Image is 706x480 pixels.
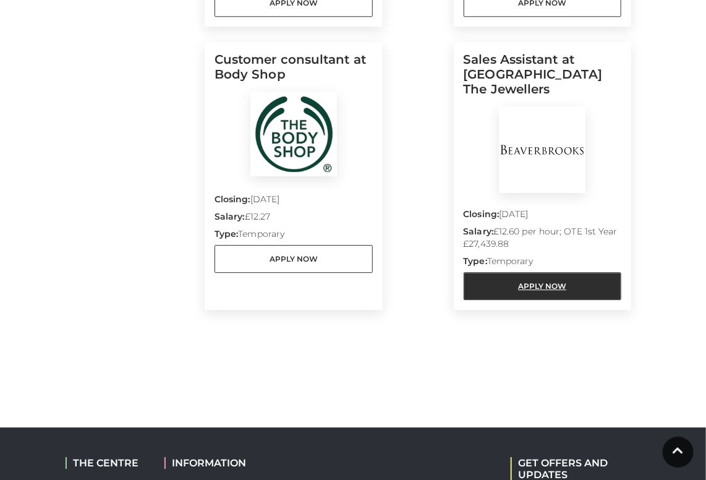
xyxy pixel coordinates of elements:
h5: Sales Assistant at [GEOGRAPHIC_DATA] The Jewellers [464,52,622,106]
strong: Salary: [215,211,245,222]
strong: Type: [215,228,238,239]
p: Temporary [215,228,373,245]
h2: THE CENTRE [66,457,146,469]
p: [DATE] [464,208,622,225]
img: BeaverBrooks The Jewellers [499,106,585,193]
h2: INFORMATION [164,457,294,469]
img: Body Shop [250,92,337,176]
strong: Closing: [464,208,500,220]
p: [DATE] [215,193,373,210]
p: £12.27 [215,210,373,228]
a: Apply Now [215,245,373,273]
strong: Closing: [215,194,250,205]
p: Temporary [464,255,622,272]
a: Apply Now [464,272,622,300]
strong: Salary: [464,226,494,237]
p: £12.60 per hour; OTE 1st Year £27,439.88 [464,225,622,255]
strong: Type: [464,255,487,267]
h5: Customer consultant at Body Shop [215,52,373,92]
